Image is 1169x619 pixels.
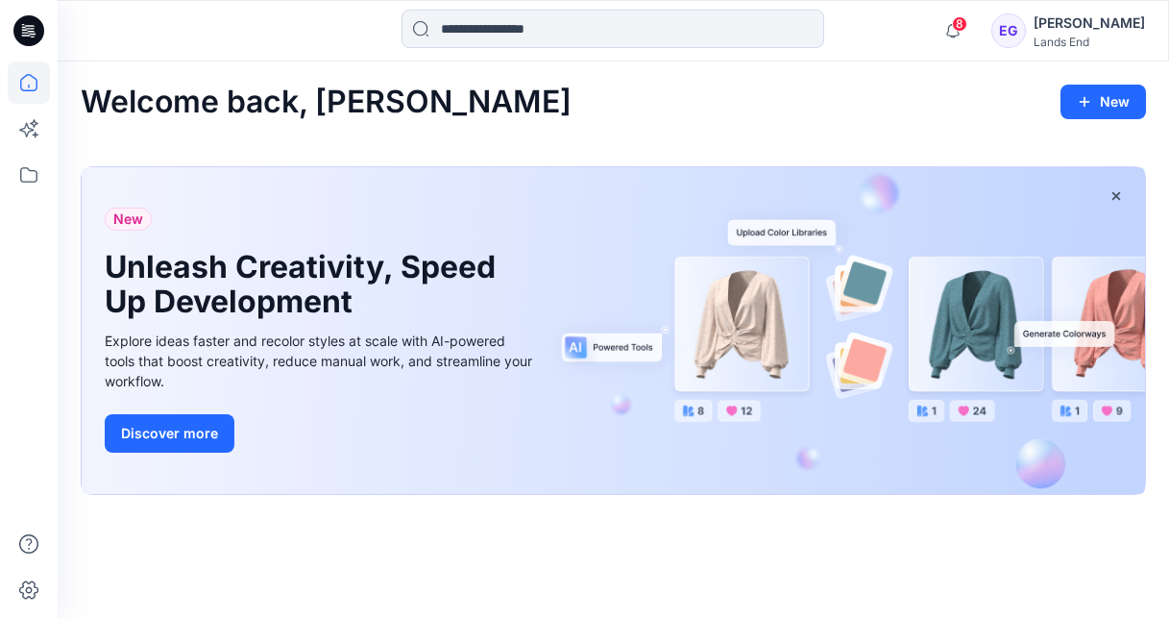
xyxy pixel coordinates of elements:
[991,13,1026,48] div: EG
[952,16,967,32] span: 8
[1060,85,1146,119] button: New
[105,250,508,319] h1: Unleash Creativity, Speed Up Development
[105,414,234,453] button: Discover more
[1034,35,1145,49] div: Lands End
[105,331,537,391] div: Explore ideas faster and recolor styles at scale with AI-powered tools that boost creativity, red...
[113,208,143,231] span: New
[105,414,537,453] a: Discover more
[81,85,572,120] h2: Welcome back, [PERSON_NAME]
[1034,12,1145,35] div: [PERSON_NAME]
